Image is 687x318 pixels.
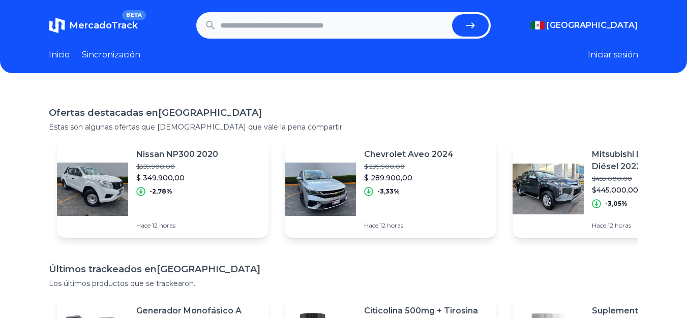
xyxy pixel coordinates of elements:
[49,264,157,275] font: Últimos trackeados en
[380,221,403,229] font: 12 horas
[82,49,140,61] a: Sincronización
[547,20,638,30] font: [GEOGRAPHIC_DATA]
[592,221,606,229] font: Hace
[588,50,638,59] font: Iniciar sesión
[608,221,631,229] font: 12 horas
[364,173,412,182] font: $ 289.900,00
[49,50,70,59] font: Inicio
[530,21,545,29] img: Mexico
[364,163,405,170] font: $ 299.900,00
[530,19,638,31] button: [GEOGRAPHIC_DATA]
[285,140,496,238] a: Imagen destacadaChevrolet Aveo 2024$ 299.900,00$ 289.900,00-3,33%Hace 12 horas
[605,200,628,207] font: -3,05%
[49,17,138,34] a: MercadoTrackBETA
[69,20,138,31] font: MercadoTrack
[136,221,151,229] font: Hace
[136,173,185,182] font: $ 349.900,00
[136,149,218,159] font: Nissan NP300 2020
[588,49,638,61] button: Iniciar sesión
[152,221,175,229] font: 12 horas
[57,140,268,238] a: Imagen destacadaNissan NP300 2020$359.900,00$ 349.900,00-2,78%Hace 12 horas
[49,122,344,132] font: Estas son algunas ofertas que [DEMOGRAPHIC_DATA] que vale la pena compartir.
[82,50,140,59] font: Sincronización
[592,175,632,182] font: $459.000,00
[158,107,262,118] font: [GEOGRAPHIC_DATA]
[126,12,142,18] font: BETA
[285,153,356,225] img: Imagen destacada
[377,187,400,195] font: -3,33%
[49,49,70,61] a: Inicio
[364,149,454,159] font: Chevrolet Aveo 2024
[49,107,158,118] font: Ofertas destacadas en
[57,153,128,225] img: Imagen destacada
[150,187,172,195] font: -2,78%
[513,153,584,225] img: Imagen destacada
[136,163,175,170] font: $359.900,00
[49,17,65,34] img: MercadoTrack
[157,264,260,275] font: [GEOGRAPHIC_DATA]
[592,185,638,195] font: $445.000,00
[364,221,378,229] font: Hace
[49,279,195,288] font: Los últimos productos que se trackearon.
